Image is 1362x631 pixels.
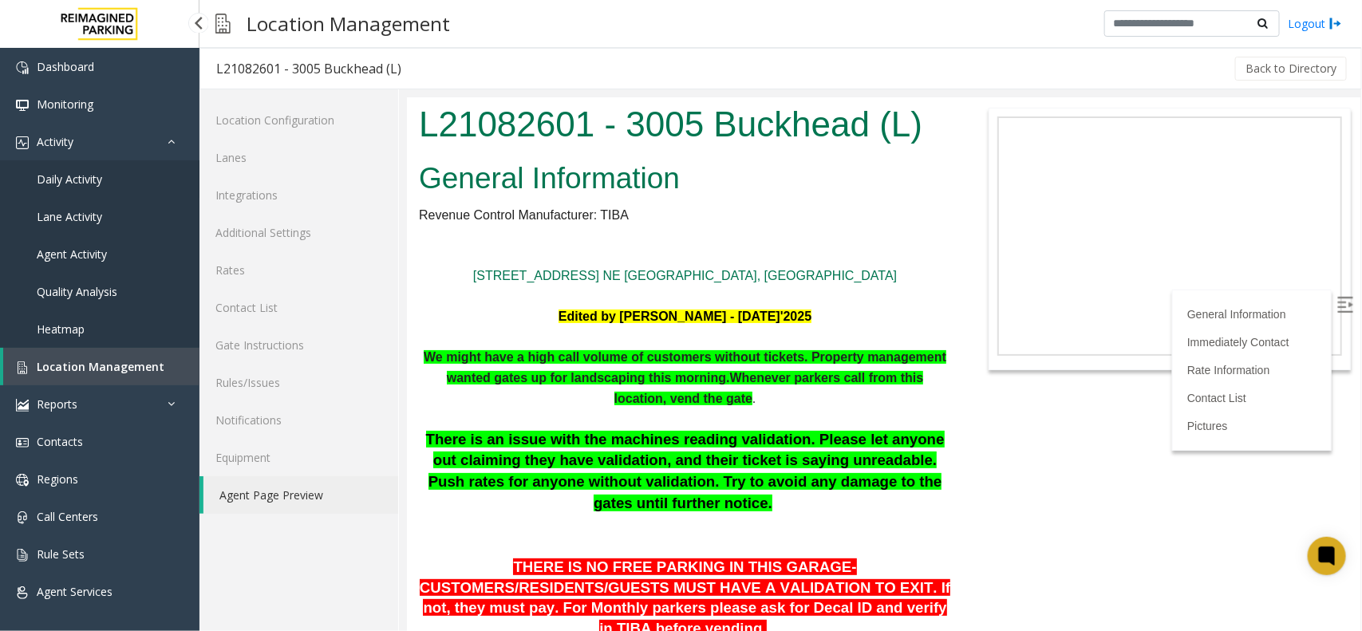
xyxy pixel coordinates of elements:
span: Lane Activity [37,209,102,224]
img: 'icon' [16,436,29,449]
img: 'icon' [16,474,29,487]
a: Contact List [199,289,398,326]
span: THERE IS NO FREE PARKING IN THIS GARAGE- CUSTOMERS/RESIDENTS/GUESTS MUST HAVE A VALIDATION TO EXI... [13,461,543,539]
h1: L21082601 - 3005 Buckhead (L) [12,2,544,52]
img: 'icon' [16,399,29,412]
button: Back to Directory [1235,57,1347,81]
a: Lanes [199,139,398,176]
img: 'icon' [16,549,29,562]
a: Agent Page Preview [203,476,398,514]
span: Revenue Control Manufacturer: TIBA [12,111,222,124]
span: Daily Activity [37,172,102,187]
span: Agent Services [37,584,113,599]
span: Call Centers [37,509,98,524]
a: Location Configuration [199,101,398,139]
span: Monitoring [37,97,93,112]
span: Location Management [37,359,164,374]
span: There is an issue with the machines reading validation. Please let anyone out claiming they have ... [19,333,538,414]
h3: Location Management [239,4,458,43]
a: Equipment [199,439,398,476]
img: 'icon' [16,136,29,149]
div: L21082601 - 3005 Buckhead (L) [216,58,401,79]
img: logout [1329,15,1342,32]
span: Quality Analysis [37,284,117,299]
a: Notifications [199,401,398,439]
span: We might have a high call volume of customers without tickets. Property management wanted gates u... [17,253,539,287]
a: Additional Settings [199,214,398,251]
a: Rates [199,251,398,289]
img: 'icon' [16,361,29,374]
img: 'icon' [16,61,29,74]
span: Regions [37,471,78,487]
img: Open/Close Sidebar Menu [930,199,946,215]
a: General Information [780,211,879,223]
a: Pictures [780,322,821,335]
span: Contacts [37,434,83,449]
span: Activity [37,134,73,149]
a: Contact List [780,294,839,307]
b: Edited by [PERSON_NAME] - [DATE]'2025 [152,212,405,226]
span: Heatmap [37,321,85,337]
a: Location Management [3,348,199,385]
a: Immediately Contact [780,239,882,251]
span: Agent Activity [37,246,107,262]
a: Integrations [199,176,398,214]
span: . [207,274,517,308]
span: Dashboard [37,59,94,74]
a: [STREET_ADDRESS] NE [GEOGRAPHIC_DATA], [GEOGRAPHIC_DATA] [66,172,490,185]
img: pageIcon [215,4,231,43]
img: 'icon' [16,99,29,112]
a: Logout [1288,15,1342,32]
a: Gate Instructions [199,326,398,364]
a: Rules/Issues [199,364,398,401]
img: 'icon' [16,586,29,599]
img: 'icon' [16,511,29,524]
span: Rule Sets [37,546,85,562]
span: Reports [37,396,77,412]
b: Whenever parkers call from this location, vend the gate [207,274,517,308]
a: Rate Information [780,266,863,279]
h2: General Information [12,61,544,102]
